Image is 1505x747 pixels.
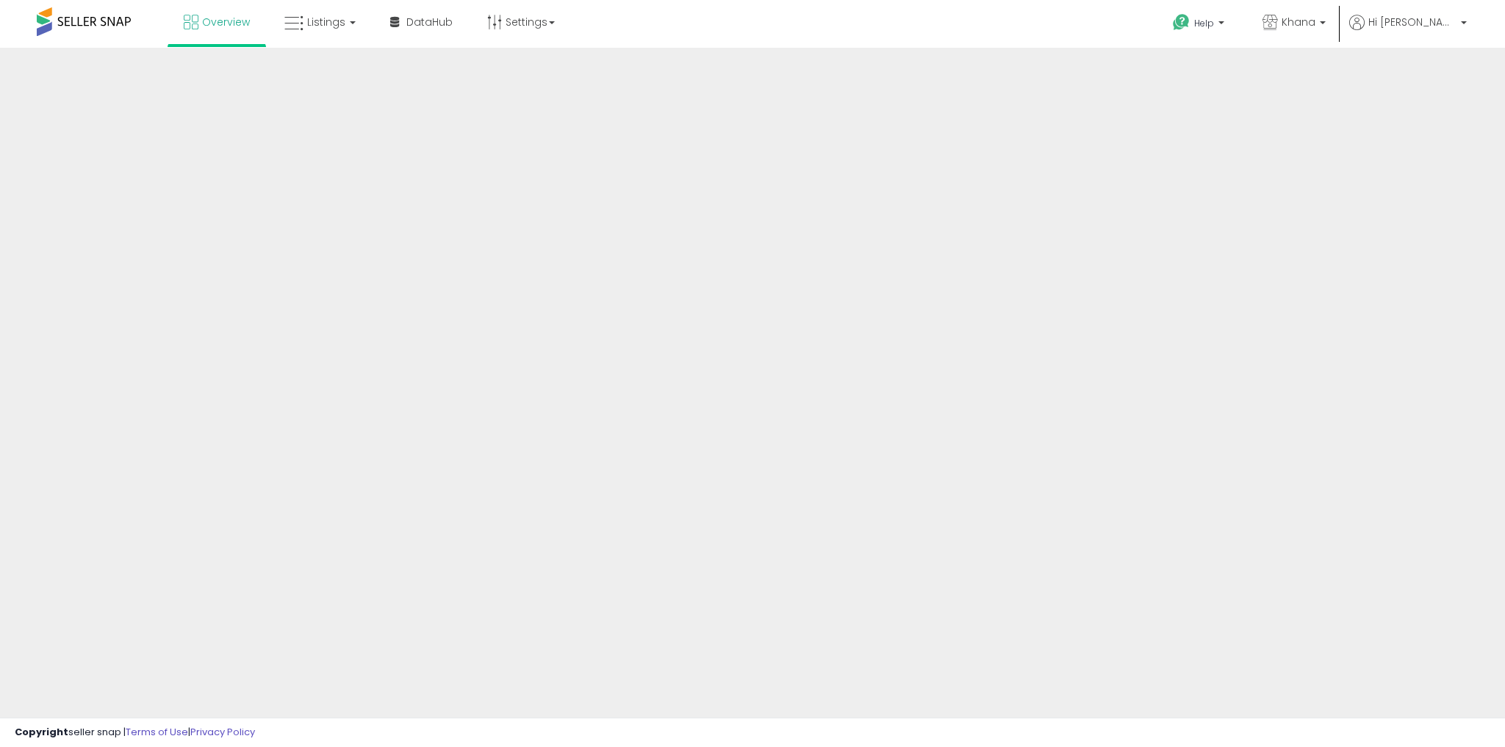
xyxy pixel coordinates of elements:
[1349,15,1467,48] a: Hi [PERSON_NAME]
[1194,17,1214,29] span: Help
[406,15,453,29] span: DataHub
[1161,2,1239,48] a: Help
[1368,15,1456,29] span: Hi [PERSON_NAME]
[1282,15,1315,29] span: Khana
[307,15,345,29] span: Listings
[1172,13,1190,32] i: Get Help
[202,15,250,29] span: Overview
